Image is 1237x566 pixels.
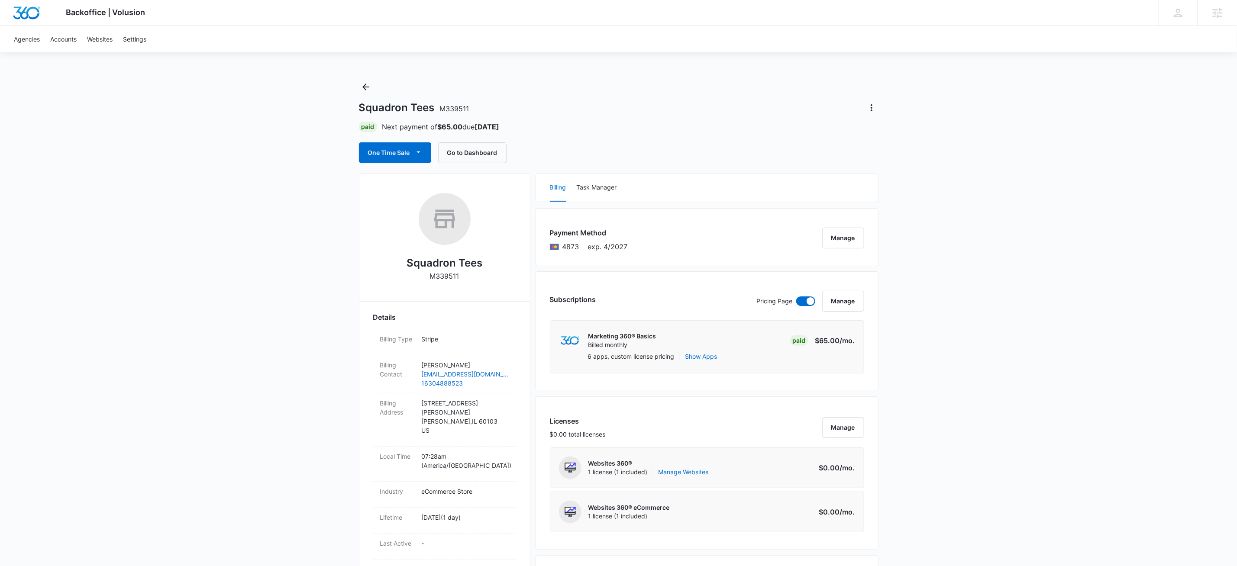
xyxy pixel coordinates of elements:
[562,241,579,252] span: Mastercard ending with
[422,334,509,344] p: Stripe
[407,255,482,271] h2: Squadron Tees
[422,452,509,470] p: 07:28am ( America/[GEOGRAPHIC_DATA] )
[422,379,509,388] a: 16304888523
[577,174,617,202] button: Task Manager
[840,463,855,472] span: /mo.
[659,468,709,476] a: Manage Websites
[118,26,152,52] a: Settings
[359,122,377,132] div: Paid
[66,8,145,17] span: Backoffice | Volusion
[359,80,373,94] button: Back
[373,534,516,560] div: Last Active-
[380,360,415,379] dt: Billing Contact
[440,104,469,113] span: M339511
[550,228,628,238] h3: Payment Method
[822,291,864,312] button: Manage
[790,335,808,346] div: Paid
[422,487,509,496] p: eCommerce Store
[373,355,516,393] div: Billing Contact[PERSON_NAME][EMAIL_ADDRESS][DOMAIN_NAME]16304888523
[588,459,709,468] p: Websites 360®
[550,416,606,426] h3: Licenses
[588,341,656,349] p: Billed monthly
[814,463,855,473] p: $0.00
[814,507,855,517] p: $0.00
[588,468,709,476] span: 1 license (1 included)
[588,332,656,341] p: Marketing 360® Basics
[588,241,628,252] span: exp. 4/2027
[822,228,864,248] button: Manage
[561,336,579,345] img: marketing360Logo
[373,482,516,508] div: IndustryeCommerce Store
[550,174,566,202] button: Billing
[822,417,864,438] button: Manage
[380,513,415,522] dt: Lifetime
[438,142,507,163] button: Go to Dashboard
[588,503,670,512] p: Websites 360® eCommerce
[438,122,463,131] strong: $65.00
[380,487,415,496] dt: Industry
[814,335,855,346] p: $65.00
[840,336,855,345] span: /mo.
[422,513,509,522] p: [DATE] ( 1 day )
[373,447,516,482] div: Local Time07:28am (America/[GEOGRAPHIC_DATA])
[380,539,415,548] dt: Last Active
[685,352,717,361] button: Show Apps
[757,296,793,306] p: Pricing Page
[382,122,500,132] p: Next payment of due
[422,539,509,548] p: -
[380,399,415,417] dt: Billing Address
[588,352,675,361] p: 6 apps, custom license pricing
[373,329,516,355] div: Billing TypeStripe
[550,294,596,305] h3: Subscriptions
[865,101,878,115] button: Actions
[373,312,396,322] span: Details
[588,512,670,521] span: 1 license (1 included)
[359,101,469,114] h1: Squadron Tees
[373,508,516,534] div: Lifetime[DATE](1 day)
[380,452,415,461] dt: Local Time
[475,122,500,131] strong: [DATE]
[82,26,118,52] a: Websites
[840,508,855,516] span: /mo.
[45,26,82,52] a: Accounts
[380,334,415,344] dt: Billing Type
[422,360,509,370] p: [PERSON_NAME]
[359,142,431,163] button: One Time Sale
[373,393,516,447] div: Billing Address[STREET_ADDRESS][PERSON_NAME][PERSON_NAME],IL 60103US
[550,430,606,439] p: $0.00 total licenses
[430,271,459,281] p: M339511
[422,399,509,435] p: [STREET_ADDRESS][PERSON_NAME] [PERSON_NAME] , IL 60103 US
[422,370,509,379] a: [EMAIL_ADDRESS][DOMAIN_NAME]
[9,26,45,52] a: Agencies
